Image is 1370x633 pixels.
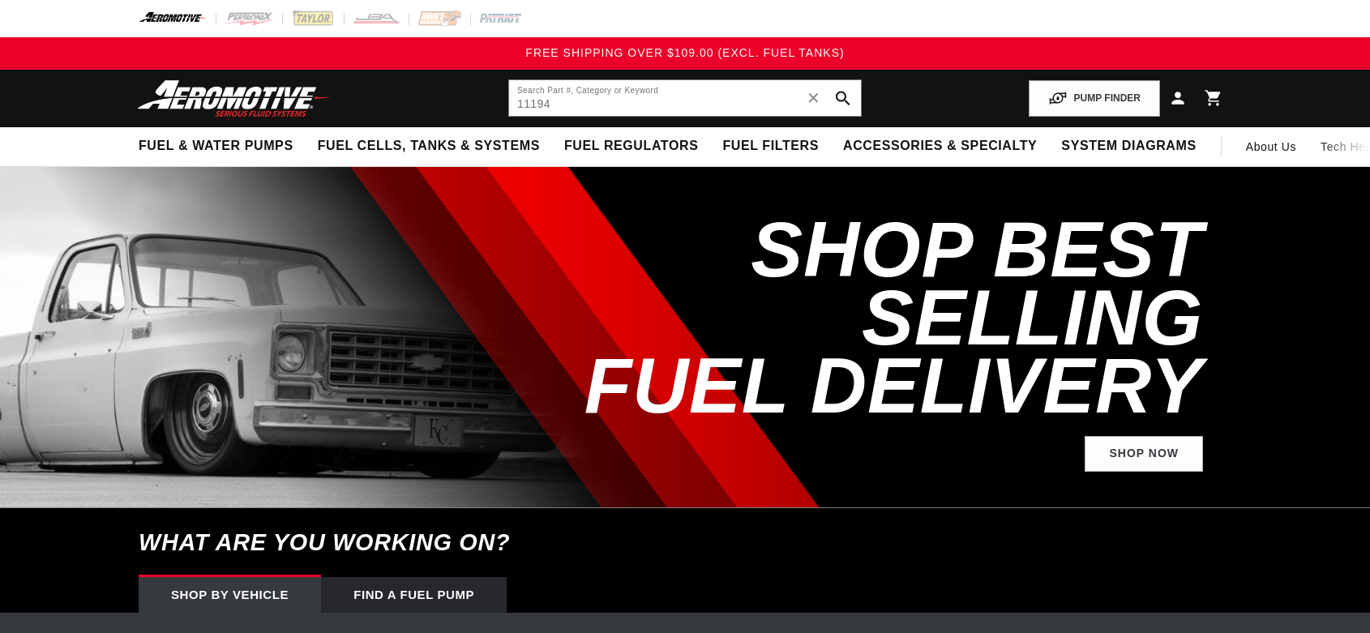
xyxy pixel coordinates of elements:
[509,80,861,116] input: Search by Part Number, Category or Keyword
[831,127,1049,165] summary: Accessories & Specialty
[510,216,1203,420] h2: SHOP BEST SELLING FUEL DELIVERY
[98,508,1272,577] h6: What are you working on?
[1029,80,1160,117] button: PUMP FINDER
[139,577,321,613] div: Shop by vehicle
[1049,127,1208,165] summary: System Diagrams
[843,138,1037,155] span: Accessories & Specialty
[1085,436,1203,473] a: Shop Now
[807,85,821,111] span: ✕
[318,138,540,155] span: Fuel Cells, Tanks & Systems
[825,80,861,116] button: search button
[1246,140,1296,153] span: About Us
[1234,127,1308,166] a: About Us
[126,127,306,165] summary: Fuel & Water Pumps
[722,138,819,155] span: Fuel Filters
[139,138,293,155] span: Fuel & Water Pumps
[133,79,336,118] img: Aeromotive
[306,127,552,165] summary: Fuel Cells, Tanks & Systems
[525,46,844,59] span: FREE SHIPPING OVER $109.00 (EXCL. FUEL TANKS)
[321,577,507,613] div: Find a Fuel Pump
[564,138,698,155] span: Fuel Regulators
[1061,138,1196,155] span: System Diagrams
[710,127,831,165] summary: Fuel Filters
[552,127,710,165] summary: Fuel Regulators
